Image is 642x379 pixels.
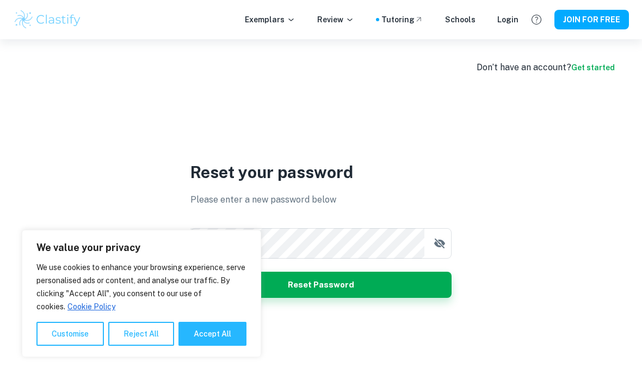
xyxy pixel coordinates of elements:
p: We value your privacy [36,241,246,254]
p: Exemplars [245,14,295,26]
a: Cookie Policy [67,302,116,311]
button: Customise [36,322,104,346]
p: Review [317,14,354,26]
img: Clastify logo [13,9,82,30]
button: Accept All [178,322,246,346]
a: Tutoring [381,14,423,26]
button: Reject All [108,322,174,346]
p: Please enter a new password below [190,193,452,206]
p: We use cookies to enhance your browsing experience, serve personalised ads or content, and analys... [36,261,246,313]
button: Reset Password [190,272,452,298]
a: Login [497,14,518,26]
div: We value your privacy [22,230,261,357]
p: Reset your password [190,160,452,185]
button: JOIN FOR FREE [554,10,629,29]
div: Don’t have an account? [477,61,615,74]
a: Get started [571,63,615,72]
a: Schools [445,14,476,26]
button: Help and Feedback [527,10,546,29]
